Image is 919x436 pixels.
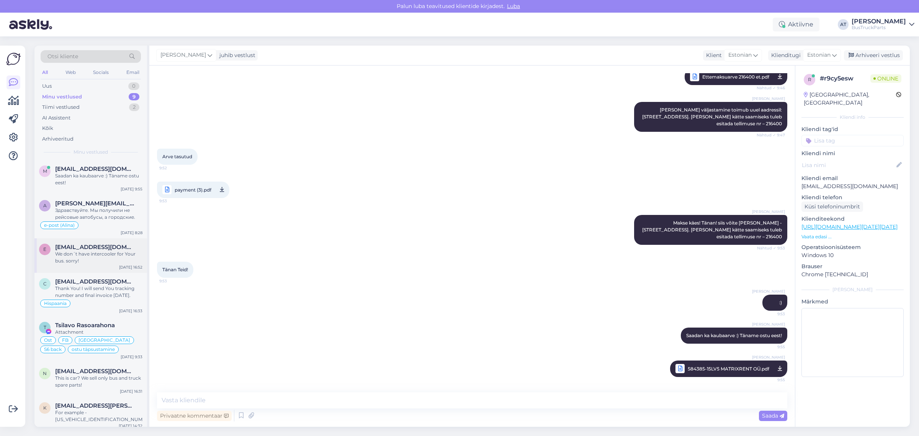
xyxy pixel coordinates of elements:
div: [DATE] 9:55 [121,186,142,192]
div: juhib vestlust [216,51,255,59]
input: Lisa nimi [802,161,895,169]
a: payment (3).pdf9:53 [157,182,229,198]
div: 2 [129,103,139,111]
input: Lisa tag [801,135,904,146]
span: r [808,77,811,82]
div: This is car? We sell only bus and truck spare parts! [55,375,142,388]
div: [DATE] 16:31 [120,388,142,394]
div: # r9cy5esw [820,74,870,83]
span: m [43,168,47,174]
a: [PERSON_NAME]Ettemaksuarve 216400 et.pdfNähtud ✓ 9:46 [685,69,787,85]
div: Kliendi info [801,114,904,121]
div: [DATE] 9:33 [121,354,142,360]
span: FB [62,338,69,343]
div: Aktiivne [773,18,819,31]
div: Uus [42,82,52,90]
div: Thank You! I will send You tracking number and final invoice [DATE]. [55,285,142,299]
div: Attachment [55,329,142,336]
span: 9:55 [756,375,785,385]
p: Kliendi tag'id [801,125,904,133]
span: 584385-15LV5 MATRIXRENT OÜ.pdf [688,364,769,374]
span: carbonoaudio@gmail.com [55,278,135,285]
div: Saadan ka kaubaarve :) Täname ostu eest! [55,172,142,186]
div: [DATE] 16:33 [119,308,142,314]
div: All [41,67,49,77]
div: Klienditugi [768,51,801,59]
span: 9:52 [159,165,188,171]
span: allan.allanranna1243@gmail.com [55,200,135,207]
span: Otsi kliente [47,52,78,61]
span: Online [870,74,901,83]
span: T [44,325,46,330]
p: Kliendi telefon [801,193,904,202]
span: 9:53 [159,196,188,206]
div: [DATE] 16:52 [119,264,142,270]
p: Chrome [TECHNICAL_ID] [801,270,904,279]
span: 9:55 [756,344,785,350]
a: [PERSON_NAME]584385-15LV5 MATRIXRENT OÜ.pdf9:55 [670,361,787,377]
div: Tiimi vestlused [42,103,80,111]
p: Kliendi nimi [801,149,904,157]
div: Здравствуйте. Мы получили не рейсовые автобусы, а городские. [55,207,142,221]
p: Operatsioonisüsteem [801,243,904,251]
span: Hispaania [44,301,67,306]
span: n [43,370,47,376]
span: matrixbussid@gmail.com [55,166,135,172]
p: Klienditeekond [801,215,904,223]
span: k [43,405,47,411]
span: Luba [505,3,522,10]
div: Email [125,67,141,77]
div: Küsi telefoninumbrit [801,202,863,212]
div: Arhiveeri vestlus [844,50,903,61]
span: Estonian [728,51,752,59]
span: :) [779,300,782,305]
p: Kliendi email [801,174,904,182]
div: 0 [128,82,139,90]
span: ostu täpsustamine [72,347,115,352]
span: a [43,203,47,208]
span: Nähtud ✓ 9:46 [756,83,785,93]
div: Kõik [42,125,53,132]
p: Brauser [801,262,904,270]
p: Vaata edasi ... [801,233,904,240]
div: We don´t have intercooler for Your bus. sorry! [55,251,142,264]
span: Saada [762,412,784,419]
div: [DATE] 8:28 [121,230,142,236]
span: [PERSON_NAME] [752,209,785,215]
a: [PERSON_NAME]BusTruckParts [852,18,914,31]
span: kalle.henrik.jokinen@gmail.com [55,402,135,409]
span: Makse käes! Tänan! siis võite [PERSON_NAME] - [STREET_ADDRESS]. [PERSON_NAME] kätte saamiseks tul... [642,220,783,239]
div: Socials [92,67,110,77]
div: Minu vestlused [42,93,82,101]
span: Tänan Teid! [162,267,188,272]
div: [DATE] 14:32 [119,423,142,429]
span: e-post (Alina) [44,223,75,228]
span: nrawling6@gmail.com [55,368,135,375]
div: Arhiveeritud [42,135,74,143]
span: Ost [44,338,52,343]
p: [EMAIL_ADDRESS][DOMAIN_NAME] [801,182,904,190]
div: AI Assistent [42,114,70,122]
div: 9 [129,93,139,101]
span: [PERSON_NAME] [160,51,206,59]
span: c [43,281,47,287]
span: Tsilavo Rasoarahona [55,322,115,329]
img: Askly Logo [6,52,21,66]
span: Nähtud ✓ 9:47 [756,132,785,138]
div: Web [64,67,77,77]
div: For example - [US_VEHICLE_IDENTIFICATION_NUMBER] [55,409,142,423]
span: [PERSON_NAME] [752,288,785,294]
div: Klient [703,51,722,59]
div: BusTruckParts [852,25,906,31]
span: payment (3).pdf [175,185,211,195]
p: Windows 10 [801,251,904,259]
span: Nähtud ✓ 9:53 [756,245,785,251]
span: Estonian [807,51,831,59]
span: Saadan ka kaubaarve :) Täname ostu eest! [686,333,782,338]
p: Märkmed [801,298,904,306]
span: [GEOGRAPHIC_DATA] [78,338,130,343]
span: 9:53 [159,278,188,284]
div: Privaatne kommentaar [157,411,232,421]
a: [URL][DOMAIN_NAME][DATE][DATE] [801,223,898,230]
span: Arve tasutud [162,154,192,159]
